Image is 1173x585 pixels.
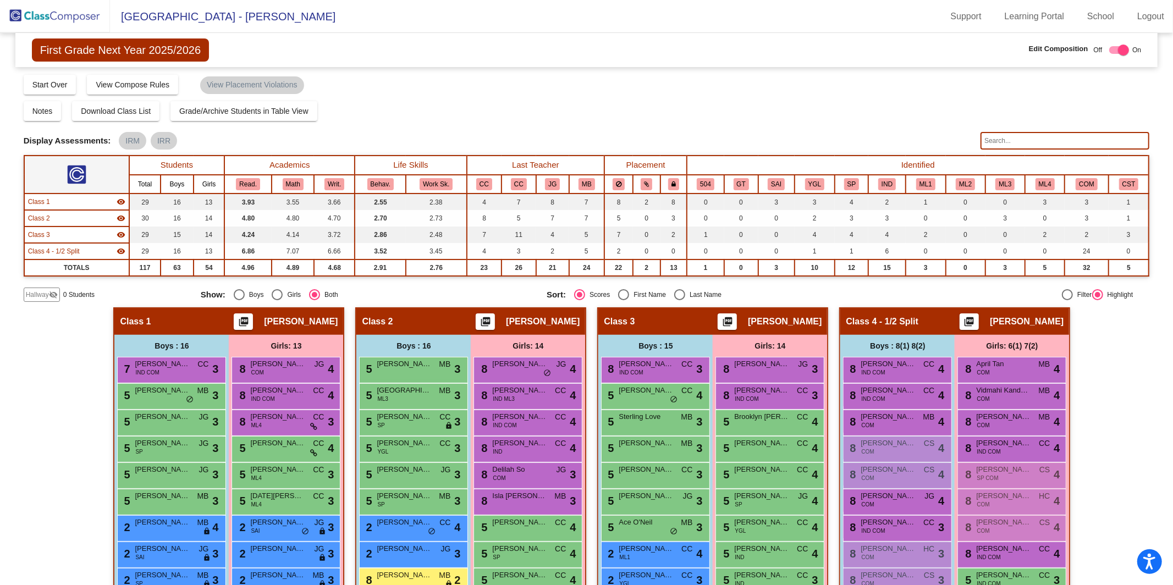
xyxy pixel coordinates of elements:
span: [PERSON_NAME] [135,358,190,369]
span: 4 [1054,361,1060,377]
td: 3 [502,243,536,260]
span: 8 [478,363,487,375]
button: Behav. [367,178,394,190]
td: 2.91 [355,260,406,276]
th: Total [129,175,161,194]
td: 5 [1025,260,1065,276]
td: 14 [194,227,224,243]
td: 2.86 [355,227,406,243]
div: Boys [245,290,264,300]
mat-icon: picture_as_pdf [479,316,492,332]
td: 7.07 [272,243,314,260]
th: Boys [161,175,194,194]
td: 8 [536,194,569,210]
td: 7 [536,210,569,227]
td: 0 [946,194,985,210]
td: 32 [1065,260,1108,276]
td: 5 [604,210,633,227]
span: JG [315,358,324,370]
button: 504 [697,178,714,190]
td: 0 [1109,243,1149,260]
td: 3 [1025,194,1065,210]
td: 7 [569,210,604,227]
span: 8 [962,363,971,375]
td: 3.55 [272,194,314,210]
span: [PERSON_NAME] [135,385,190,396]
button: Math [283,178,304,190]
td: 3.52 [355,243,406,260]
td: 3 [985,210,1025,227]
span: Class 3 [28,230,50,240]
div: Boys : 15 [598,335,713,357]
td: 29 [129,194,161,210]
td: 0 [946,227,985,243]
span: 3 [454,361,460,377]
button: Print Students Details [960,313,979,330]
mat-icon: visibility_off [49,290,58,299]
div: Filter [1073,290,1092,300]
td: 5 [1109,260,1149,276]
th: Speech [835,175,868,194]
button: CST [1119,178,1139,190]
td: Barbara Kimball - No Class Name [24,194,129,210]
td: 2 [795,210,835,227]
th: Last Teacher [467,156,604,175]
td: 7 [467,227,502,243]
div: Highlight [1103,290,1133,300]
td: 16 [161,210,194,227]
td: 0 [633,210,660,227]
span: CC [923,358,934,370]
td: 14 [194,210,224,227]
td: 0 [1025,210,1065,227]
span: Show: [201,290,225,300]
span: April Tan [976,358,1031,369]
th: Jacqueline Gleason [536,175,569,194]
span: Class 2 [28,213,50,223]
td: 0 [687,243,724,260]
span: do_not_disturb_alt [543,369,551,378]
span: [PERSON_NAME] [250,358,305,369]
th: Specialized Academic Instruction [758,175,795,194]
span: COM [251,368,263,377]
td: 4.89 [272,260,314,276]
td: 3.72 [314,227,355,243]
th: Life Skills [355,156,466,175]
th: Gifted and Talented [724,175,758,194]
td: 6 [868,243,906,260]
td: 3 [660,210,687,227]
mat-icon: picture_as_pdf [963,316,976,332]
td: 0 [724,210,758,227]
th: Carol Castellanos [467,175,502,194]
td: 2.73 [406,210,467,227]
button: ML2 [956,178,975,190]
mat-chip: IRR [151,132,177,150]
button: View Compose Rules [87,75,178,95]
button: Start Over [24,75,76,95]
span: 8 [847,363,856,375]
button: SP [844,178,860,190]
button: Notes [24,101,62,121]
td: 0 [633,243,660,260]
td: 63 [161,260,194,276]
span: 4 [938,361,944,377]
span: Class 4 - 1/2 Split [28,246,80,256]
th: Academics [224,156,355,175]
td: 4 [536,227,569,243]
div: Last Name [685,290,722,300]
td: 15 [161,227,194,243]
a: School [1078,8,1123,25]
td: 2 [868,194,906,210]
td: 13 [194,194,224,210]
td: 4.24 [224,227,272,243]
td: 6.66 [314,243,355,260]
td: 12 [835,260,868,276]
td: 0 [906,243,945,260]
span: View Compose Rules [96,80,169,89]
th: 504 Plan [687,175,724,194]
td: 117 [129,260,161,276]
span: Class 4 - 1/2 Split [846,316,918,327]
td: 2 [1065,227,1108,243]
td: 0 [724,243,758,260]
button: Download Class List [72,101,159,121]
td: 2 [633,194,660,210]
